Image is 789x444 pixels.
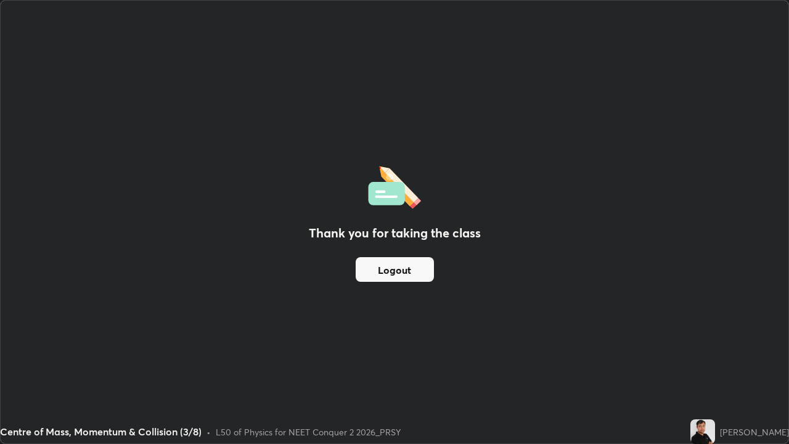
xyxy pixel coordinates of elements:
h2: Thank you for taking the class [309,224,481,242]
div: [PERSON_NAME] [720,425,789,438]
img: offlineFeedback.1438e8b3.svg [368,162,421,209]
div: L50 of Physics for NEET Conquer 2 2026_PRSY [216,425,401,438]
button: Logout [356,257,434,282]
img: 74bd912534244e56ab1fb72b8d050923.jpg [690,419,715,444]
div: • [206,425,211,438]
